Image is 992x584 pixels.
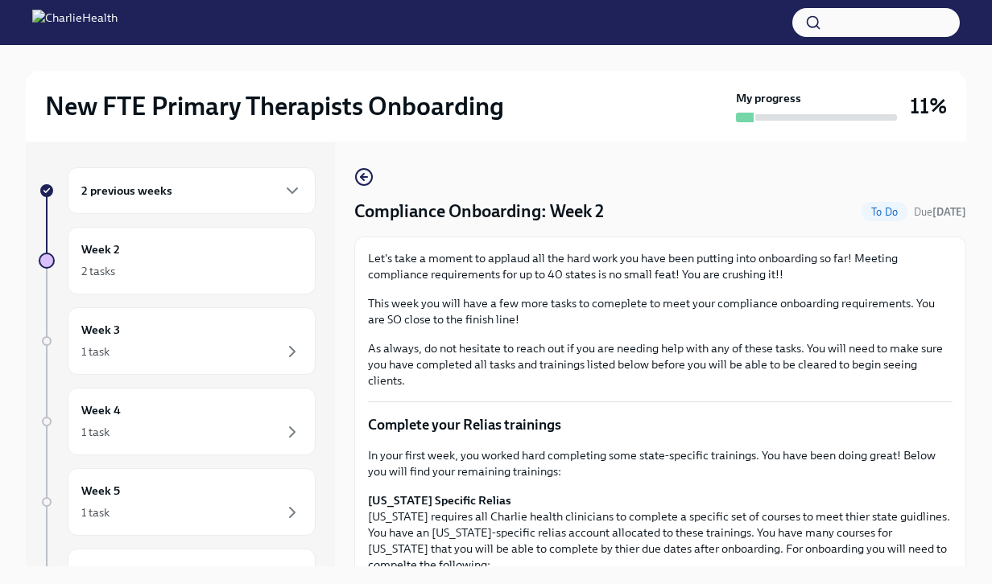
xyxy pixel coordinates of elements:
[81,482,120,500] h6: Week 5
[81,401,121,419] h6: Week 4
[368,492,953,573] p: [US_STATE] requires all Charlie health clinicians to complete a specific set of courses to meet t...
[81,562,121,580] h6: Week 6
[932,206,966,218] strong: [DATE]
[354,199,604,224] h4: Compliance Onboarding: Week 2
[368,250,953,282] p: Let's take a moment to applaud all the hard work you have been putting into onboarding so far! Me...
[81,182,172,199] h6: 2 previous weeks
[736,90,801,106] strong: My progress
[914,206,966,218] span: Due
[81,343,110,360] div: 1 task
[45,90,504,122] h2: New FTE Primary Therapists Onboarding
[32,10,118,35] img: CharlieHealth
[39,388,316,455] a: Week 41 task
[81,424,110,440] div: 1 task
[368,340,953,389] p: As always, do not hesitate to reach out if you are needing help with any of these tasks. You will...
[368,415,953,434] p: Complete your Relias trainings
[39,468,316,536] a: Week 51 task
[862,206,907,218] span: To Do
[81,321,120,339] h6: Week 3
[68,167,316,214] div: 2 previous weeks
[368,295,953,327] p: This week you will have a few more tasks to comeplete to meet your compliance onboarding requirem...
[368,493,511,508] strong: [US_STATE] Specific Relias
[368,447,953,479] p: In your first week, you worked hard completing some state-specific trainings. You have been doing...
[910,92,947,121] h3: 11%
[39,227,316,294] a: Week 22 tasks
[81,504,110,520] div: 1 task
[81,241,120,258] h6: Week 2
[39,307,316,375] a: Week 31 task
[81,263,115,279] div: 2 tasks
